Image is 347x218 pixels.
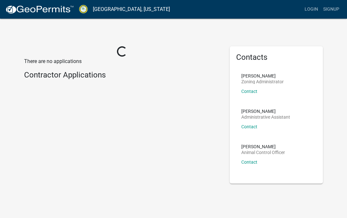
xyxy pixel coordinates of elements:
p: [PERSON_NAME] [241,144,285,149]
p: Animal Control Officer [241,150,285,155]
img: Crawford County, Georgia [79,5,88,14]
a: [GEOGRAPHIC_DATA], [US_STATE] [93,4,170,15]
p: [PERSON_NAME] [241,74,284,78]
p: [PERSON_NAME] [241,109,290,114]
h4: Contractor Applications [24,70,220,80]
p: There are no applications [24,58,220,65]
wm-workflow-list-section: Contractor Applications [24,70,220,82]
a: Contact [241,124,257,129]
p: Administrative Assistant [241,115,290,119]
h5: Contacts [236,53,316,62]
a: Signup [321,3,342,15]
a: Contact [241,89,257,94]
p: Zoning Administrator [241,79,284,84]
a: Contact [241,159,257,165]
a: Login [302,3,321,15]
